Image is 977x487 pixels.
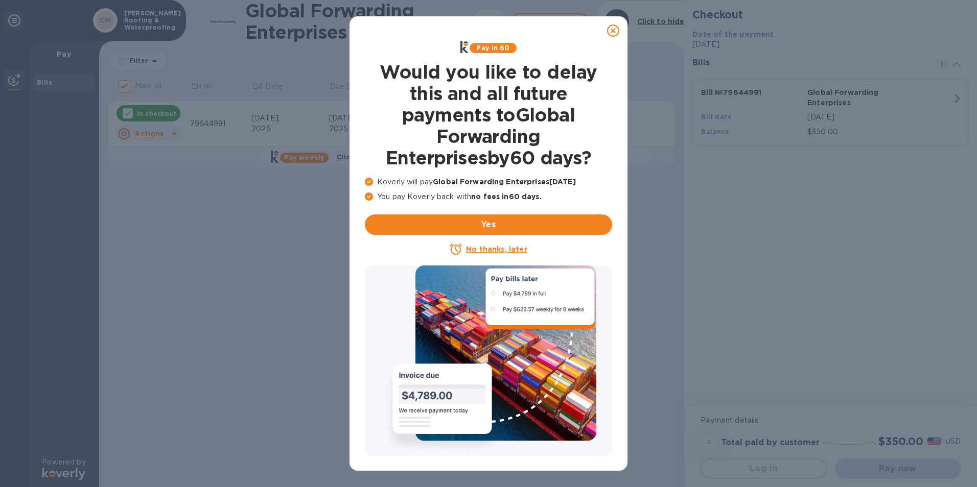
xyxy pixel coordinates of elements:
p: Koverly will pay [365,177,612,187]
span: Yes [373,218,604,231]
b: Pay in 60 [476,44,509,52]
b: Global Forwarding Enterprises [DATE] [433,178,576,186]
b: no fees in 60 days . [471,192,541,201]
u: No thanks, later [466,245,527,253]
button: Yes [365,214,612,235]
p: You pay Koverly back with [365,191,612,202]
h1: Would you like to delay this and all future payments to Global Forwarding Enterprises by 60 days ? [365,61,612,168]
